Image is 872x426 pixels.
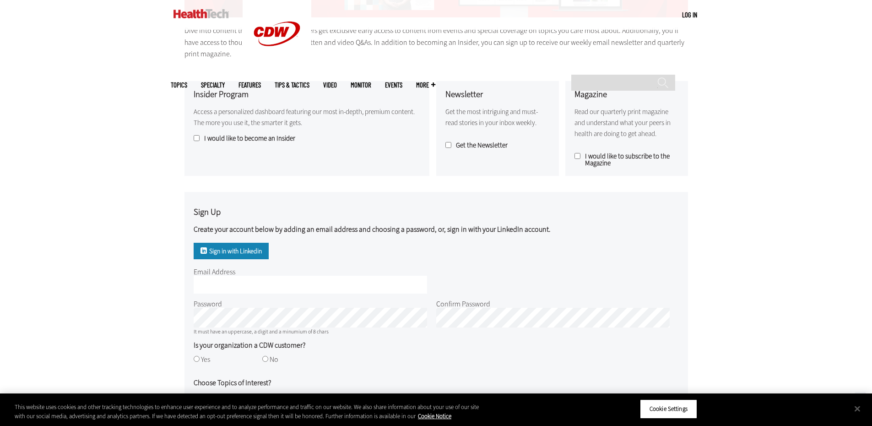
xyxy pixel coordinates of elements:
p: Read our quarterly print magazine and understand what your peers in health are doing to get ahead. [574,106,679,139]
a: CDW [243,60,311,70]
p: Access a personalized dashboard featuring our most in-depth, premium content. The more you use it... [194,106,420,128]
label: I would like to subscribe to the Magazine [574,153,679,167]
div: User menu [682,10,697,20]
a: Sign in with Linkedin [194,243,269,259]
h3: Sign Up [194,208,551,217]
img: Home [173,9,229,18]
label: Confirm Password [436,299,490,309]
a: Tips & Tactics [275,82,309,88]
label: Yes [201,355,210,364]
div: This website uses cookies and other tracking technologies to enhance user experience and to analy... [15,403,480,421]
h3: Newsletter [445,90,550,99]
label: Artificial Intelligence [201,392,262,402]
label: Password [194,299,222,309]
label: Email Address [194,267,235,277]
a: Video [323,82,337,88]
label: Cloud [322,392,340,402]
label: Data Analytics [444,392,486,402]
a: More information about your privacy [418,412,451,420]
label: Get the Newsletter [445,142,550,149]
a: Features [238,82,261,88]
a: MonITor [351,82,371,88]
span: More [416,82,435,88]
p: Get the most intriguing and must-read stories in your inbox weekly. [445,106,550,128]
span: Specialty [201,82,225,88]
label: Data Center [565,392,601,402]
span: Topics [171,82,187,88]
span: Choose Topics of Interest? [194,379,271,387]
label: No [270,355,278,364]
span: It must have an uppercase, a digit and a minumium of 8 chars [194,328,329,335]
p: Create your account below by adding an email address and choosing a password, or, sign in with yo... [194,224,551,235]
button: Close [847,399,867,419]
button: Cookie Settings [640,399,697,419]
a: Log in [682,11,697,19]
h3: Magazine [574,90,679,99]
label: I would like to become an Insider [194,135,420,142]
a: Events [385,82,402,88]
span: Is your organization a CDW customer? [194,342,305,349]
